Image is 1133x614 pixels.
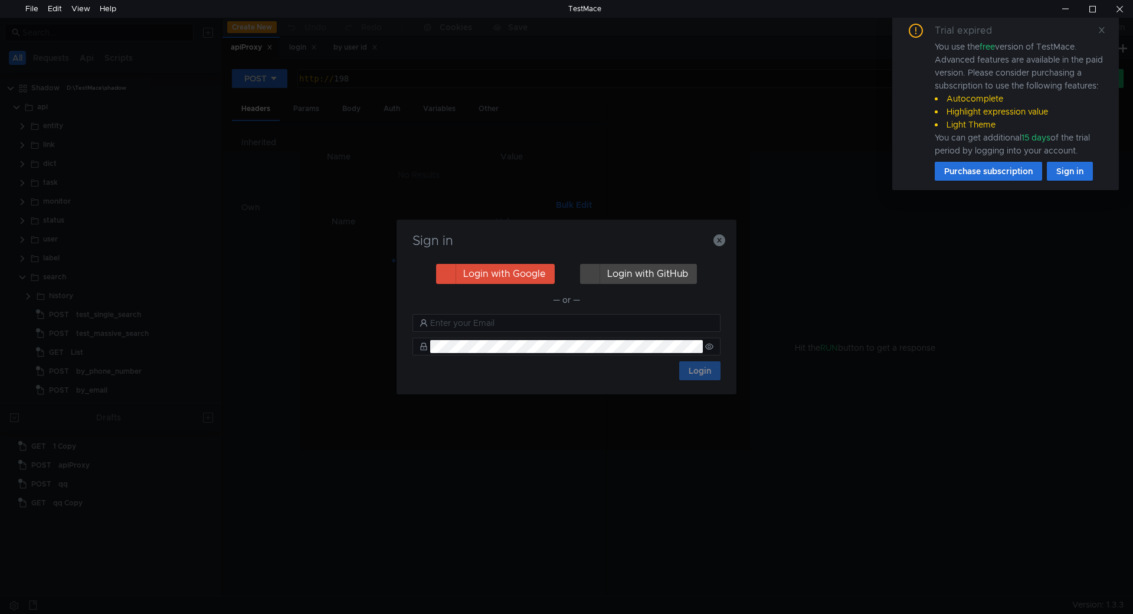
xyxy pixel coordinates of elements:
button: Login with GitHub [580,264,697,284]
li: Highlight expression value [935,105,1105,118]
li: Light Theme [935,118,1105,131]
div: Trial expired [935,24,1006,38]
div: You can get additional of the trial period by logging into your account. [935,131,1105,157]
span: 15 days [1021,132,1050,143]
span: free [980,41,995,52]
button: Purchase subscription [935,162,1042,181]
button: Login with Google [436,264,555,284]
button: Sign in [1047,162,1093,181]
div: You use the version of TestMace. Advanced features are available in the paid version. Please cons... [935,40,1105,157]
li: Autocomplete [935,92,1105,105]
div: — or — [412,293,721,307]
h3: Sign in [411,234,722,248]
input: Enter your Email [430,316,713,329]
